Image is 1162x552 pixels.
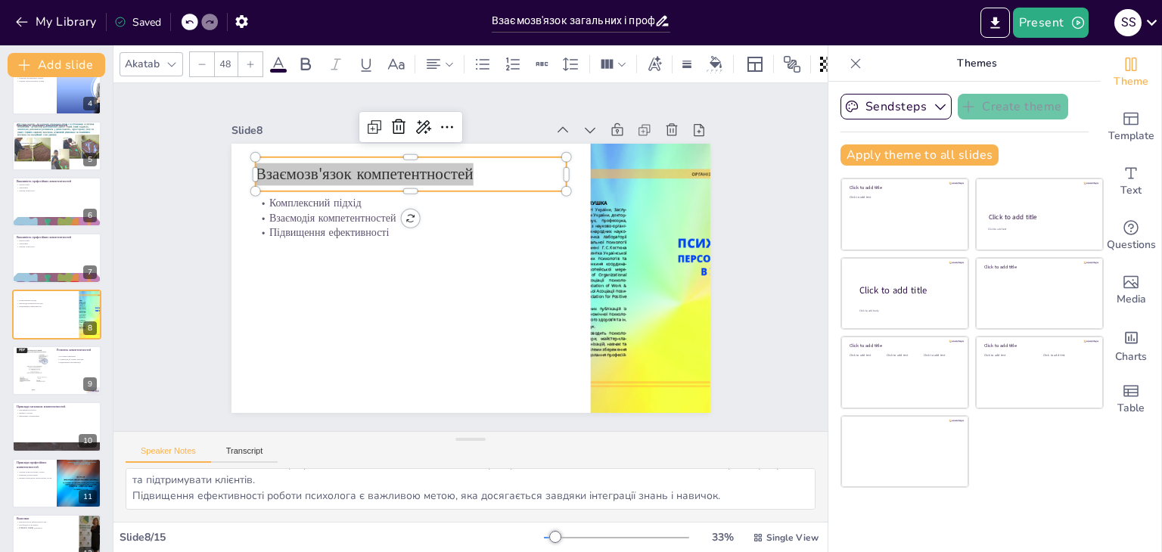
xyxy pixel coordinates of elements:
div: Click to add text [924,354,958,358]
div: Border settings [679,52,695,76]
div: 11 [12,458,101,508]
span: Table [1117,400,1145,417]
span: Theme [1114,73,1148,90]
p: Навички психотерапії [17,473,52,476]
p: Необхідність розвитку [17,524,75,527]
div: 8 [83,321,97,335]
div: https://cdn.sendsteps.com/images/logo/sendsteps_logo_white.pnghttps://cdn.sendsteps.com/images/lo... [12,121,101,171]
button: Present [1013,8,1089,38]
button: Sendsteps [840,94,952,119]
span: Media [1117,291,1146,308]
div: Click to add text [850,354,884,358]
div: 11 [79,490,97,504]
div: Click to add text [984,354,1032,358]
div: Layout [743,52,767,76]
div: Add charts and graphs [1101,318,1161,372]
div: https://cdn.sendsteps.com/images/logo/sendsteps_logo_white.pnghttps://cdn.sendsteps.com/images/lo... [12,177,101,227]
button: Transcript [211,446,278,463]
div: Slide 8 / 15 [120,530,544,544]
p: Діагностика [17,240,97,243]
p: Підвищення ефективності [258,203,569,250]
p: Підвищення ефективності [17,144,97,147]
div: Click to add text [1043,354,1091,358]
div: Get real-time input from your audience [1101,209,1161,263]
p: Вміння слухати [17,411,97,414]
p: Приклади професійних компетентностей [17,461,52,469]
p: Приклади загальних компетентностей [17,405,97,409]
div: 4 [12,64,101,114]
div: S S [1114,9,1142,36]
p: Знання психологічних теорій [17,470,52,473]
p: Висновки [17,516,75,521]
div: 10 [12,402,101,451]
p: Лікування [17,186,97,189]
p: Важливість загальних компетентностей [17,123,97,128]
p: Взаємозв'язок компетентностей [17,521,75,524]
p: Оцінка психологічних станів [17,79,52,82]
div: Click to add title [984,264,1092,270]
p: Взаємозв'язок компетентностей [264,141,576,196]
p: Комплексний підхід [261,173,572,221]
p: Адаптація до змін [17,147,97,150]
div: https://cdn.sendsteps.com/images/logo/sendsteps_logo_white.pnghttps://cdn.sendsteps.com/images/lo... [12,346,101,395]
p: Підвищення кваліфікації [57,361,97,364]
div: Add a table [1101,372,1161,426]
div: 33 % [704,530,741,544]
p: Підвищення ефективності [17,305,75,308]
span: Template [1108,128,1154,144]
div: Background color [704,56,727,72]
div: Add ready made slides [1101,100,1161,154]
p: [PERSON_NAME] допомога [17,526,75,529]
textarea: Комплексний підхід до роботи психолога є результатом інтеграції загальних і професійних компетент... [126,468,816,510]
p: Поліпшення взаємодії [17,141,97,144]
div: Click to add text [988,228,1089,231]
button: Create theme [958,94,1068,119]
p: Розвиток компетентностей [57,348,97,352]
div: 5 [83,153,97,166]
button: My Library [11,10,103,34]
div: Click to add text [887,354,921,358]
span: Questions [1107,237,1156,253]
div: Column Count [596,52,630,76]
p: Взаємодія компетентностей [17,302,75,305]
div: Text effects [643,52,666,76]
span: Single View [766,532,819,544]
div: https://cdn.sendsteps.com/images/logo/sendsteps_logo_white.pnghttps://cdn.sendsteps.com/images/lo... [12,233,101,283]
span: Text [1120,182,1142,199]
p: Важливість професійних компетентностей [17,236,97,240]
div: 6 [83,209,97,222]
p: Комплексний підхід [17,299,75,302]
div: Click to add title [850,185,958,191]
p: Вміння проводити психологічні тести [17,476,52,479]
div: Click to add title [984,343,1092,349]
div: Add images, graphics, shapes or video [1101,263,1161,318]
div: 4 [83,97,97,110]
div: https://cdn.sendsteps.com/images/logo/sendsteps_logo_white.pnghttps://cdn.sendsteps.com/images/lo... [12,290,101,340]
p: Важливість професійних компетентностей [17,179,97,184]
p: Навички проведення терапії [17,77,52,80]
p: Themes [868,45,1086,82]
span: Charts [1115,349,1147,365]
div: 7 [83,265,97,279]
div: 10 [79,434,97,448]
button: Speaker Notes [126,446,211,463]
div: Click to add text [850,196,958,200]
div: Click to add title [850,343,958,349]
div: Click to add title [989,212,1089,222]
span: Position [783,55,801,73]
p: Знання психології [17,189,97,192]
button: S S [1114,8,1142,38]
p: Діагностика [17,184,97,187]
p: Знання психології [17,245,97,248]
button: Add slide [8,53,105,77]
div: 9 [83,377,97,391]
p: Лікування [17,243,97,246]
div: Change the overall theme [1101,45,1161,100]
div: Saved [114,15,161,29]
p: Постійне навчання [57,355,97,358]
div: Click to add title [859,284,956,296]
p: Ефективне спілкування [17,414,97,417]
div: Akatab [122,54,163,74]
p: Адаптація до нових методів [57,358,97,361]
button: Apply theme to all slides [840,144,999,166]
